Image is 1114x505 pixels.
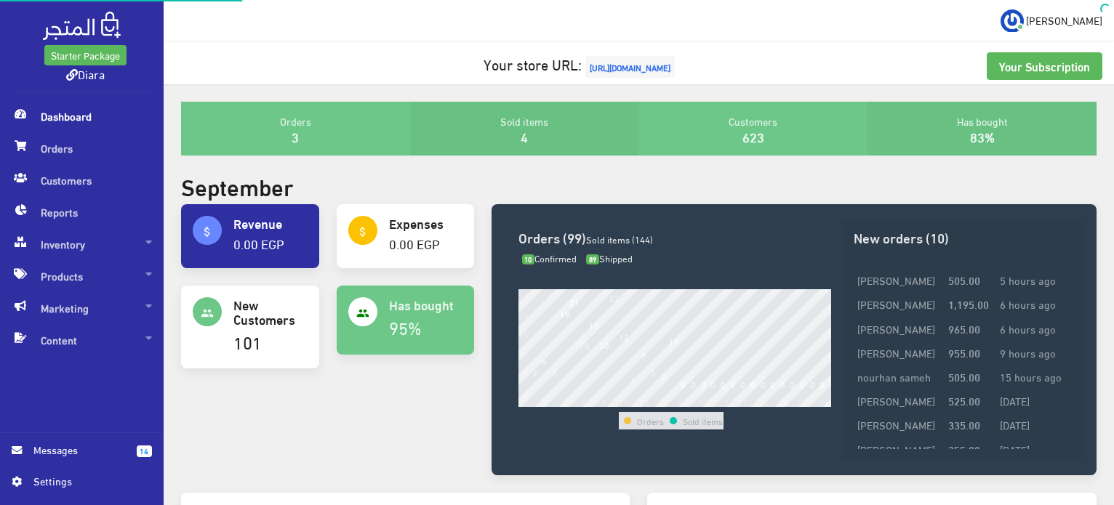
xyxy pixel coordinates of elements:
[356,307,369,320] i: people
[682,412,724,429] td: Sold items
[542,397,547,407] div: 2
[43,12,121,40] img: .
[659,397,669,407] div: 14
[778,397,788,407] div: 26
[738,397,748,407] div: 22
[233,231,284,255] a: 0.00 EGP
[389,311,422,342] a: 95%
[742,124,764,148] a: 623
[987,52,1102,80] a: Your Subscription
[12,164,152,196] span: Customers
[678,397,689,407] div: 16
[44,45,127,65] a: Starter Package
[854,340,945,364] td: [PERSON_NAME]
[33,473,140,489] span: Settings
[854,316,945,340] td: [PERSON_NAME]
[854,292,945,316] td: [PERSON_NAME]
[389,297,463,312] h4: Has bought
[798,397,808,407] div: 28
[389,231,440,255] a: 0.00 EGP
[12,100,152,132] span: Dashboard
[12,442,152,473] a: 14 Messages
[854,413,945,437] td: [PERSON_NAME]
[522,249,577,267] span: Confirmed
[854,389,945,413] td: [PERSON_NAME]
[996,413,1070,437] td: [DATE]
[996,268,1070,292] td: 5 hours ago
[854,365,945,389] td: nourhan sameh
[948,296,989,312] strong: 1,195.00
[948,368,980,384] strong: 505.00
[389,216,463,230] h4: Expenses
[996,340,1070,364] td: 9 hours ago
[410,102,639,155] div: Sold items
[1001,9,1024,33] img: ...
[948,416,980,432] strong: 335.00
[948,392,980,408] strong: 525.00
[356,225,369,238] i: attach_money
[638,102,867,155] div: Customers
[12,228,152,260] span: Inventory
[867,102,1097,155] div: Has bought
[1001,9,1102,32] a: ... [PERSON_NAME]
[619,397,629,407] div: 10
[33,442,125,458] span: Messages
[699,397,709,407] div: 18
[996,292,1070,316] td: 6 hours ago
[484,50,678,77] a: Your store URL:[URL][DOMAIN_NAME]
[233,326,262,357] a: 101
[996,437,1070,461] td: [DATE]
[233,297,308,326] h4: New Customers
[12,324,152,356] span: Content
[586,230,653,248] span: Sold items (144)
[1026,11,1102,29] span: [PERSON_NAME]
[12,196,152,228] span: Reports
[201,225,214,238] i: attach_money
[585,56,675,78] span: [URL][DOMAIN_NAME]
[522,254,535,265] span: 10
[518,230,831,244] h3: Orders (99)
[137,445,152,457] span: 14
[948,344,980,360] strong: 955.00
[948,320,980,336] strong: 965.00
[181,102,410,155] div: Orders
[854,268,945,292] td: [PERSON_NAME]
[996,389,1070,413] td: [DATE]
[66,63,105,84] a: Diara
[854,437,945,461] td: [PERSON_NAME]
[12,292,152,324] span: Marketing
[854,230,1070,244] h3: New orders (10)
[582,397,587,407] div: 6
[201,307,214,320] i: people
[521,124,528,148] a: 4
[233,216,308,230] h4: Revenue
[12,260,152,292] span: Products
[639,397,649,407] div: 12
[970,124,995,148] a: 83%
[586,249,633,267] span: Shipped
[292,124,299,148] a: 3
[996,365,1070,389] td: 15 hours ago
[948,272,980,288] strong: 505.00
[601,397,606,407] div: 8
[12,132,152,164] span: Orders
[12,473,152,496] a: Settings
[817,397,828,407] div: 30
[586,254,599,265] span: 89
[996,316,1070,340] td: 6 hours ago
[562,397,567,407] div: 4
[636,412,665,429] td: Orders
[181,173,294,198] h2: September
[948,441,980,457] strong: 355.00
[718,397,729,407] div: 20
[758,397,769,407] div: 24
